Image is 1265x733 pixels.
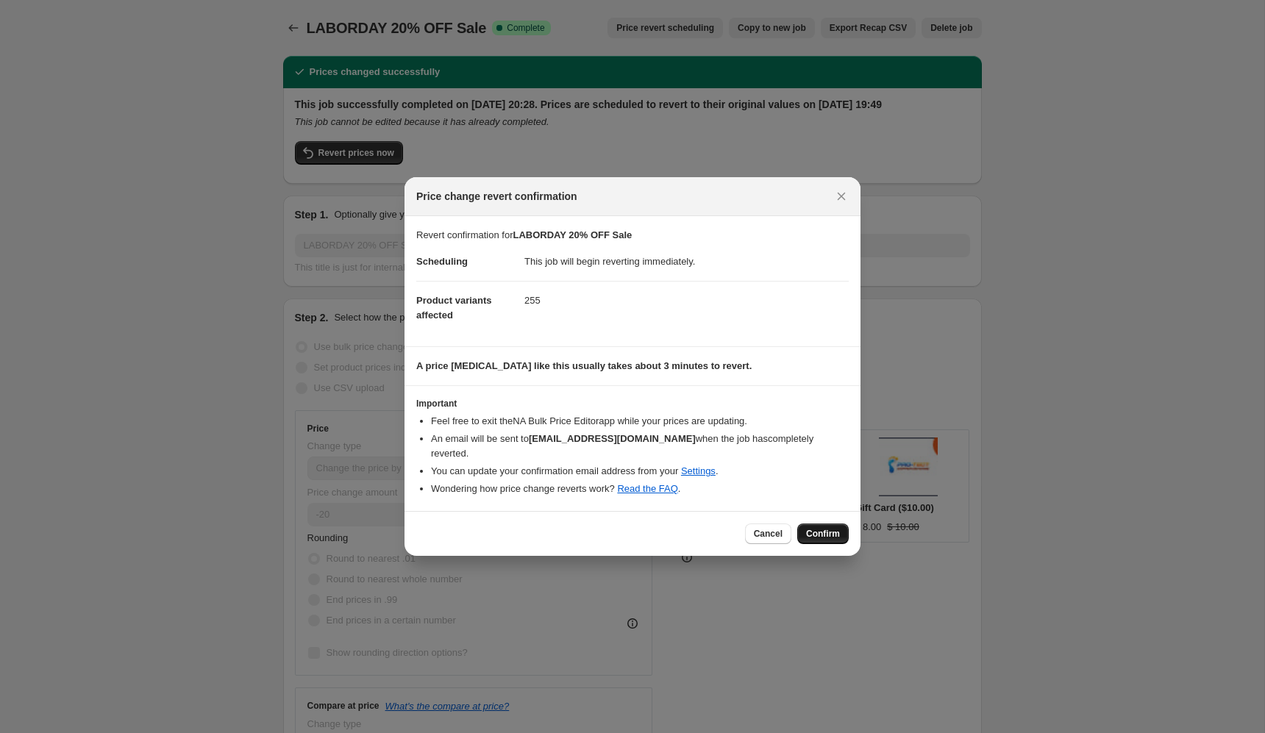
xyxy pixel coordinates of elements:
[431,482,849,496] li: Wondering how price change reverts work? .
[416,398,849,410] h3: Important
[416,189,577,204] span: Price change revert confirmation
[431,414,849,429] li: Feel free to exit the NA Bulk Price Editor app while your prices are updating.
[529,433,696,444] b: [EMAIL_ADDRESS][DOMAIN_NAME]
[745,523,791,544] button: Cancel
[754,528,783,540] span: Cancel
[513,229,632,240] b: LABORDAY 20% OFF Sale
[416,256,468,267] span: Scheduling
[806,528,840,540] span: Confirm
[416,360,752,371] b: A price [MEDICAL_DATA] like this usually takes about 3 minutes to revert.
[524,243,849,281] dd: This job will begin reverting immediately.
[681,465,716,476] a: Settings
[831,186,852,207] button: Close
[431,432,849,461] li: An email will be sent to when the job has completely reverted .
[797,523,849,544] button: Confirm
[431,464,849,479] li: You can update your confirmation email address from your .
[617,483,677,494] a: Read the FAQ
[416,228,849,243] p: Revert confirmation for
[524,281,849,320] dd: 255
[416,295,492,321] span: Product variants affected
